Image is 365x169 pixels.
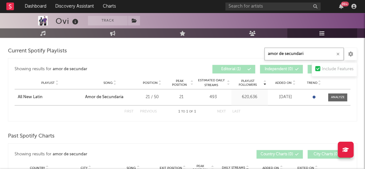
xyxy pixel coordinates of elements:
[341,2,349,6] div: 99 +
[196,94,230,100] div: 493
[103,81,113,85] span: Song
[85,94,123,100] div: Amor de Secundaria
[169,94,193,100] div: 21
[256,150,303,159] button: Country Charts(0)
[232,110,241,113] button: Last
[308,150,350,159] button: City Charts(0)
[261,152,293,156] span: Country Charts ( 0 )
[233,94,266,100] div: 620,636
[15,65,182,73] div: Showing results for
[53,151,87,158] div: amor de secundar
[56,16,80,26] div: Ovi
[264,48,344,60] input: Search Playlists/Charts
[140,110,157,113] button: Previous
[8,132,55,140] span: Past Spotify Charts
[225,3,321,10] input: Search for artists
[339,4,343,9] button: 99+
[196,78,226,88] span: Estimated Daily Streams
[260,65,303,73] button: Independent(0)
[307,81,317,85] span: Trend
[189,110,193,113] span: of
[169,108,204,116] div: 1 1 1
[308,65,350,73] button: Algorithmic(0)
[322,65,354,73] div: Include Features
[41,81,55,85] span: Playlist
[312,152,341,156] span: City Charts ( 0 )
[15,150,182,159] div: Showing results for
[269,94,301,100] div: [DATE]
[212,65,255,73] button: Editorial(1)
[8,47,67,55] span: Current Spotify Playlists
[264,67,293,71] span: Independent ( 0 )
[53,65,87,73] div: amor de secundar
[18,94,43,100] div: All New Latin
[138,94,166,100] div: 21 / 50
[124,110,134,113] button: First
[216,67,246,71] span: Editorial ( 1 )
[143,81,158,85] span: Position
[217,110,226,113] button: Next
[233,79,262,87] span: Playlist Followers
[18,94,82,100] a: All New Latin
[169,79,189,87] span: Peak Position
[275,81,292,85] span: Added On
[181,110,185,113] span: to
[88,16,128,25] button: Track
